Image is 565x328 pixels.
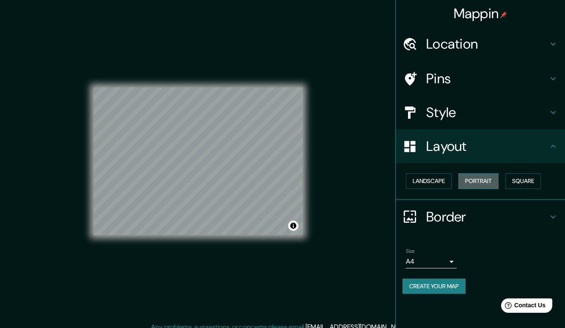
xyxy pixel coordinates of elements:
h4: Mappin [454,5,507,22]
div: Location [396,27,565,61]
h4: Location [426,36,548,52]
img: pin-icon.png [500,11,507,18]
h4: Pins [426,70,548,87]
button: Landscape [406,173,452,189]
div: A4 [406,255,457,268]
canvas: Map [94,87,303,235]
h4: Style [426,104,548,121]
button: Portrait [458,173,499,189]
h4: Border [426,208,548,225]
div: Border [396,200,565,234]
h4: Layout [426,138,548,155]
div: Style [396,96,565,129]
iframe: Help widget launcher [490,295,556,319]
div: Pins [396,62,565,96]
button: Create your map [402,279,466,294]
button: Square [505,173,541,189]
div: Layout [396,129,565,163]
label: Size [406,247,415,254]
button: Toggle attribution [288,221,298,231]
